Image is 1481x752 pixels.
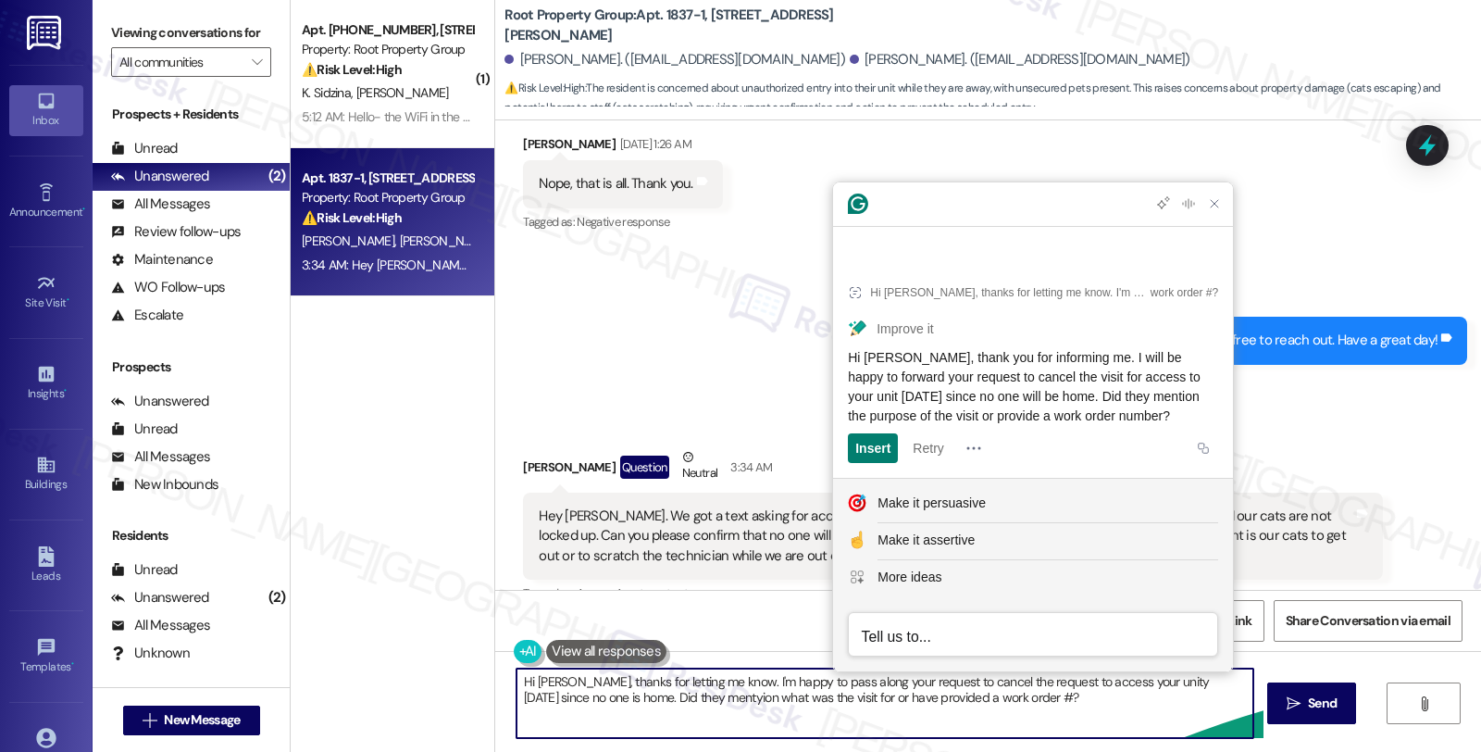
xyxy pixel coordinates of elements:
[111,306,183,325] div: Escalate
[111,447,210,467] div: All Messages
[64,384,67,397] span: •
[82,203,85,216] span: •
[111,139,178,158] div: Unread
[111,420,178,439] div: Unread
[616,134,691,154] div: [DATE] 1:26 AM
[1267,683,1357,724] button: Send
[27,16,65,50] img: ResiDesk Logo
[111,475,218,495] div: New Inbounds
[111,392,209,411] div: Unanswered
[1287,696,1301,711] i: 
[302,232,400,249] span: [PERSON_NAME]
[302,108,641,125] div: 5:12 AM: Hello- the WiFi in the building has been out for an hour.
[302,169,473,188] div: Apt. 1837-1, [STREET_ADDRESS][PERSON_NAME]
[264,583,291,612] div: (2)
[111,250,213,269] div: Maintenance
[1274,600,1462,642] button: Share Conversation via email
[678,447,721,486] div: Neutral
[302,209,402,226] strong: ⚠️ Risk Level: High
[1417,696,1431,711] i: 
[164,710,240,730] span: New Message
[264,162,291,191] div: (2)
[111,588,209,608] div: Unanswered
[1286,611,1450,631] span: Share Conversation via email
[1308,694,1337,713] span: Send
[577,214,669,230] span: Negative response
[111,167,209,186] div: Unanswered
[620,456,669,479] div: Question
[726,457,772,477] div: 3:34 AM
[539,174,692,194] div: Nope, that is all. Thank you.
[67,294,69,307] span: •
[93,526,290,545] div: Residents
[111,644,190,663] div: Unknown
[9,632,83,682] a: Templates •
[9,268,83,318] a: Site Visit •
[143,713,156,728] i: 
[504,79,1481,119] span: : The resident is concerned about unauthorized entry into their unit while they are away, with un...
[93,105,290,124] div: Prospects + Residents
[111,194,210,214] div: All Messages
[539,507,1352,566] div: Hey [PERSON_NAME]. We got a text asking for access to our unit [DATE]. We responded back that wil...
[616,585,698,601] span: Apartment entry
[1124,611,1251,631] span: Get Conversation Link
[111,19,271,47] label: Viewing conversations for
[9,449,83,499] a: Buildings
[111,278,225,297] div: WO Follow-ups
[302,188,473,207] div: Property: Root Property Group
[523,580,1382,607] div: Tagged as:
[504,81,584,95] strong: ⚠️ Risk Level: High
[93,357,290,377] div: Prospects
[523,447,1382,493] div: [PERSON_NAME]
[523,134,722,160] div: [PERSON_NAME]
[71,658,74,671] span: •
[504,50,845,69] div: [PERSON_NAME]. ([EMAIL_ADDRESS][DOMAIN_NAME])
[302,84,356,101] span: K. Sidzina
[850,50,1190,69] div: [PERSON_NAME]. ([EMAIL_ADDRESS][DOMAIN_NAME])
[111,616,210,635] div: All Messages
[302,61,402,78] strong: ⚠️ Risk Level: High
[516,669,1253,738] textarea: To enrich screen reader interactions, please activate Accessibility in Grammarly extension settings
[252,55,262,69] i: 
[356,84,449,101] span: [PERSON_NAME]
[111,222,241,242] div: Review follow-ups
[111,560,178,580] div: Unread
[123,706,260,735] button: New Message
[504,6,875,45] b: Root Property Group: Apt. 1837-1, [STREET_ADDRESS][PERSON_NAME]
[523,208,722,235] div: Tagged as:
[9,358,83,408] a: Insights •
[400,232,492,249] span: [PERSON_NAME]
[577,585,615,601] span: Access ,
[302,20,473,40] div: Apt. [PHONE_NUMBER], [STREET_ADDRESS]
[9,85,83,135] a: Inbox
[302,40,473,59] div: Property: Root Property Group
[119,47,242,77] input: All communities
[9,541,83,591] a: Leads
